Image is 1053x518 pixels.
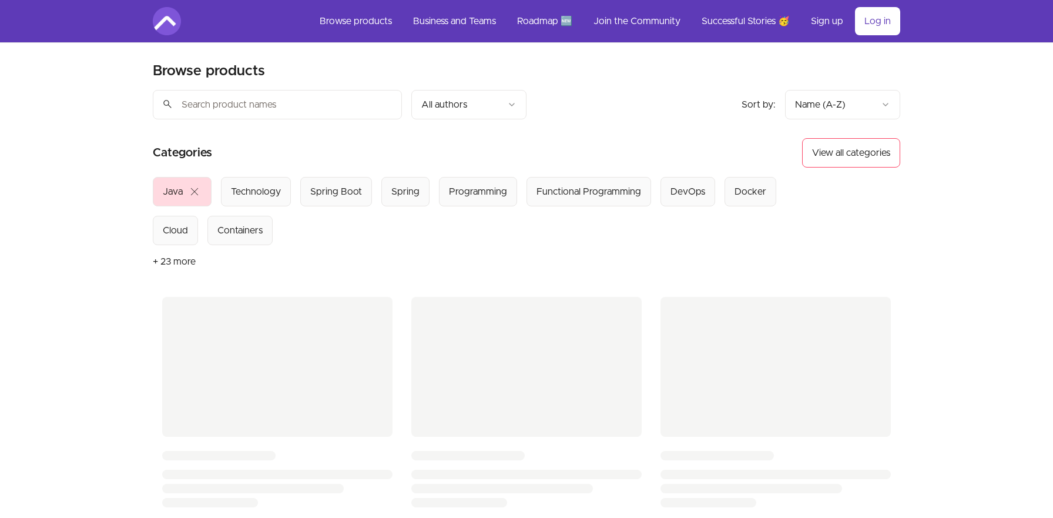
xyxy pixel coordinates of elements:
[163,185,183,199] div: Java
[742,100,776,109] span: Sort by:
[162,96,173,112] span: search
[584,7,690,35] a: Join the Community
[692,7,799,35] a: Successful Stories 🥳
[785,90,900,119] button: Product sort options
[153,90,402,119] input: Search product names
[391,185,420,199] div: Spring
[153,138,212,168] h2: Categories
[449,185,507,199] div: Programming
[153,7,181,35] img: Amigoscode logo
[217,223,263,238] div: Containers
[310,185,362,199] div: Spring Boot
[404,7,505,35] a: Business and Teams
[153,245,196,278] button: + 23 more
[310,7,900,35] nav: Main
[802,7,853,35] a: Sign up
[735,185,766,199] div: Docker
[231,185,281,199] div: Technology
[855,7,900,35] a: Log in
[310,7,401,35] a: Browse products
[536,185,641,199] div: Functional Programming
[802,138,900,168] button: View all categories
[508,7,582,35] a: Roadmap 🆕
[670,185,705,199] div: DevOps
[153,62,265,81] h2: Browse products
[411,90,526,119] button: Filter by author
[187,185,202,199] span: close
[163,223,188,238] div: Cloud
